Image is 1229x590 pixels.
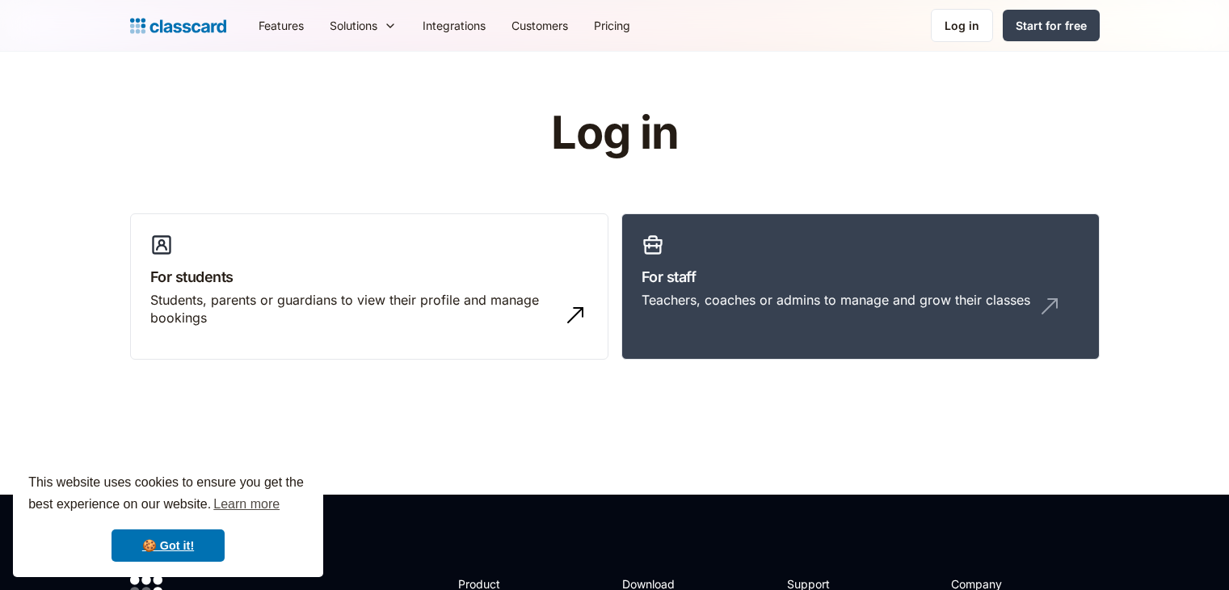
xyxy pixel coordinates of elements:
div: Students, parents or guardians to view their profile and manage bookings [150,291,556,327]
a: For studentsStudents, parents or guardians to view their profile and manage bookings [130,213,608,360]
a: dismiss cookie message [112,529,225,562]
div: Teachers, coaches or admins to manage and grow their classes [642,291,1030,309]
div: cookieconsent [13,457,323,577]
span: This website uses cookies to ensure you get the best experience on our website. [28,473,308,516]
h3: For students [150,266,588,288]
a: learn more about cookies [211,492,282,516]
a: Customers [499,7,581,44]
a: Features [246,7,317,44]
a: Pricing [581,7,643,44]
h1: Log in [358,108,871,158]
a: Log in [931,9,993,42]
div: Solutions [317,7,410,44]
a: Integrations [410,7,499,44]
div: Log in [945,17,979,34]
a: Start for free [1003,10,1100,41]
div: Solutions [330,17,377,34]
a: For staffTeachers, coaches or admins to manage and grow their classes [621,213,1100,360]
h3: For staff [642,266,1080,288]
div: Start for free [1016,17,1087,34]
a: home [130,15,226,37]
